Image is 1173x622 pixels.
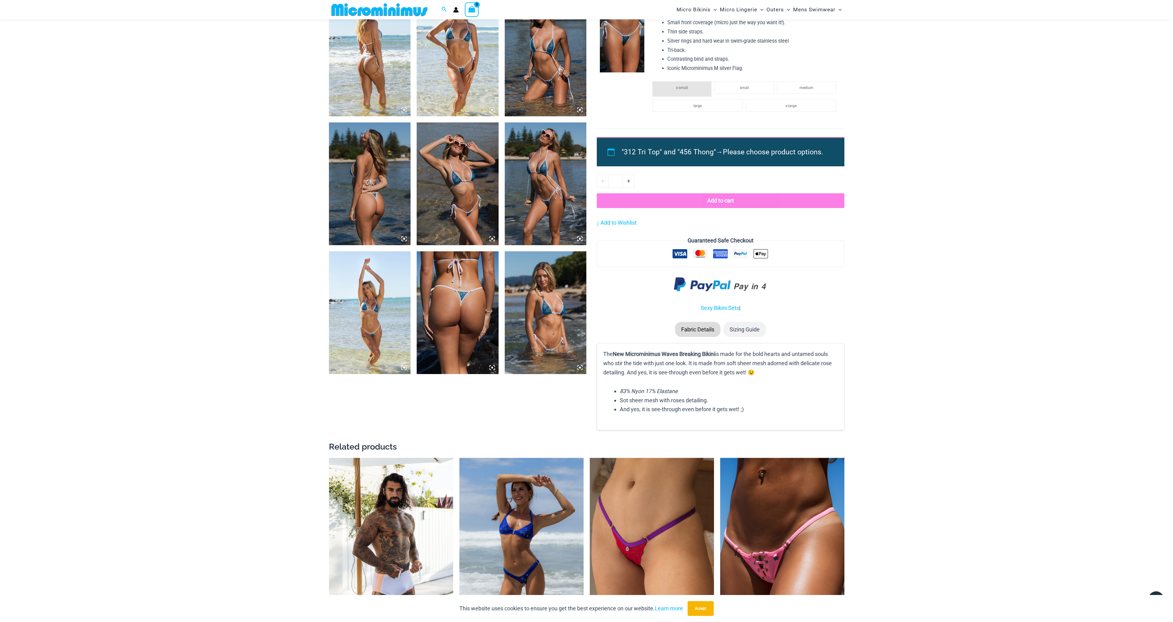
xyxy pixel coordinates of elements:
[465,2,479,17] a: View Shopping Cart, empty
[417,251,499,374] img: Waves Breaking Ocean 456 Bottom
[675,322,720,337] li: Fabric Details
[623,175,635,187] a: +
[655,605,683,612] a: Learn more
[622,148,716,156] span: "312 Tri Top" and "456 Thong"
[667,55,839,64] li: Contrasting bind and straps.
[603,350,838,377] p: The is made for the bold hearts and untamed souls who stir the tide with just one look. It is mad...
[766,2,784,17] span: Outers
[600,6,644,73] img: Waves Breaking Ocean 456 Bottom
[792,2,843,17] a: Mens SwimwearMenu ToggleMenu Toggle
[785,104,797,108] span: x-large
[600,219,637,226] span: Add to Wishlist
[597,218,637,227] a: Add to Wishlist
[652,81,712,97] li: x-small
[685,236,756,245] legend: Guaranteed Safe Checkout
[329,3,430,17] img: MM SHOP LOGO FLAT
[453,7,459,13] a: Account icon link
[675,2,718,17] a: Micro BikinisMenu ToggleMenu Toggle
[329,251,411,374] img: Waves Breaking Ocean 312 Top 456 Bottom
[740,86,749,90] span: small
[835,2,842,17] span: Menu Toggle
[667,27,839,37] li: Thin side straps.
[417,122,499,245] img: Waves Breaking Ocean 312 Top 456 Bottom
[688,601,714,616] button: Accept
[620,388,678,394] em: 83% Nyon 17% Elastane
[613,351,715,357] b: New Microminimus Waves Breaking Bikini
[667,18,839,27] li: Small front coverage (micro just the way you want it!).
[505,251,587,374] img: Waves Breaking Ocean 312 Top 456 Bottom
[622,145,830,159] li: →
[667,64,839,73] li: Iconic Microminimus M silver Flag.
[720,2,757,17] span: Micro Lingerie
[442,6,447,14] a: Search icon link
[459,604,683,613] p: This website uses cookies to ensure you get the best experience on our website.
[718,2,765,17] a: Micro LingerieMenu ToggleMenu Toggle
[674,1,844,18] nav: Site Navigation
[723,322,766,337] li: Sizing Guide
[777,81,836,94] li: medium
[329,122,411,245] img: Waves Breaking Ocean 312 Top 456 Bottom
[597,175,608,187] a: -
[793,2,835,17] span: Mens Swimwear
[711,2,717,17] span: Menu Toggle
[597,303,844,313] p: |
[800,86,813,90] span: medium
[329,441,844,452] h2: Related products
[693,104,702,108] span: large
[505,122,587,245] img: Waves Breaking Ocean 312 Top 456 Bottom
[677,2,711,17] span: Micro Bikinis
[723,148,823,156] span: Please choose product options.
[667,46,839,55] li: Tri-back.
[757,2,763,17] span: Menu Toggle
[676,86,688,90] span: x-small
[652,99,743,112] li: large
[784,2,790,17] span: Menu Toggle
[765,2,792,17] a: OutersMenu ToggleMenu Toggle
[715,81,774,94] li: small
[597,193,844,208] button: Add to cart
[608,175,623,187] input: Product quantity
[701,305,739,311] a: Sexy Bikini Sets
[620,405,838,414] li: And yes, it is see-through even before it gets wet! ;)
[746,99,836,112] li: x-large
[667,37,839,46] li: Silver rings and hard wear in swim-grade stainless steel
[620,396,838,405] li: Sot sheer mesh with roses detailing.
